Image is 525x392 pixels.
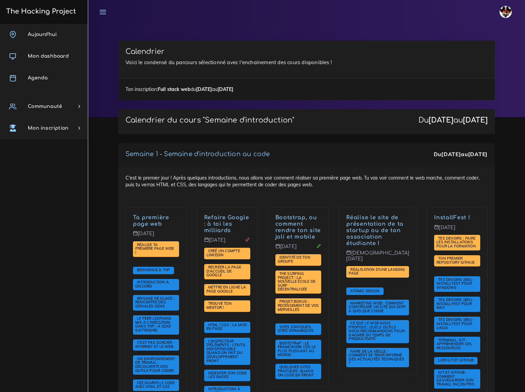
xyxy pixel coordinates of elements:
[207,248,240,257] span: Créé un compte LinkedIn
[207,322,247,331] span: HTML / CSS : la mise en page
[429,116,453,124] strong: [DATE]
[436,256,476,265] a: Ton premier repository GitHub
[278,341,316,357] a: Bootstrap : le framework CSS le plus puissant au monde
[207,265,241,277] span: Recréer la page d'accueil de Google
[118,78,495,100] div: Ton inscription: du au
[436,318,474,330] a: Tes devoirs (bis) : Installfest pour Linux
[28,54,69,59] span: Mon dashboard
[196,86,212,92] strong: [DATE]
[468,151,488,157] strong: [DATE]
[135,296,175,309] a: Brisage de glace : rencontre des géniales gens
[133,231,179,242] p: [DATE]
[207,301,232,310] a: Trouve ton mentor !
[278,365,315,377] span: Quelques sites pratiques quand on code en front
[436,278,474,290] a: Tes devoirs (bis) : Installfest pour Windows
[135,280,169,289] a: Introduction à Discord
[278,365,315,377] a: Quelques sites pratiques quand on code en front
[125,48,488,56] h3: Calendrier
[28,32,57,37] span: Aujourd'hui
[441,151,461,157] strong: [DATE]
[135,380,175,389] span: Découvrir le code avec HTML et CSS
[436,298,474,310] a: Tes devoirs (bis) : Installfest pour MAC
[135,356,176,373] span: Un environnement de travail : découverte des outils pour coder
[436,358,475,363] a: Lier Git et Github
[436,277,474,290] span: Tes devoirs (bis) : Installfest pour Windows
[278,324,315,333] span: Sites statiques, sites dynamiques
[278,325,315,334] a: Sites statiques, sites dynamiques
[434,150,488,158] div: Du au
[275,244,322,255] p: [DATE]
[207,371,247,380] a: Indenter son code : les bases
[158,86,191,92] strong: Full stack web
[436,317,474,330] span: Tes devoirs (bis) : Installfest pour Linux
[434,214,470,221] a: InstallFest !
[217,86,233,92] strong: [DATE]
[135,268,172,273] a: Bienvenue à THP
[135,357,176,373] a: Un environnement de travail : découverte des outils pour coder
[133,214,169,227] a: Ta première page web
[436,338,472,351] a: Terminal, Git : appréhender ces ressources
[349,301,406,314] a: Marketing web : comment construire un site qui sert à quelque chose
[125,116,294,125] p: Calendrier du cours "Semaine d'introduction"
[207,265,241,278] a: Recréer la page d'accueil de Google
[135,381,175,390] a: Découvrir le code avec HTML et CSS
[207,285,246,294] a: Mettre en ligne la page Google
[278,255,310,264] a: Identité de ton groupe
[346,214,404,246] a: Réalise le site de présentation de ta startup ou de ton association étudiante !
[436,236,478,249] a: Tes devoirs : faire les installations pour la formation
[204,214,249,234] a: Refaire Google : à toi les milliards
[419,116,488,125] div: Du au
[463,116,488,124] strong: [DATE]
[349,301,406,313] span: Marketing web : comment construire un site qui sert à quelque chose
[125,151,270,157] a: Semaine 1 - Semaine d'introduction au code
[278,271,316,292] span: The Surfing Project : la nouvelle école de surf décentralisée
[135,280,169,288] span: Introduction à Discord
[207,339,246,363] a: L'inspecteur d'éléments : l'outil indispensable quand on fait du développement front
[436,370,476,387] a: Git et GitHub : comment sauvegarder son travail façon pro
[4,8,76,15] h3: The Hacking Project
[275,214,321,240] a: Bootstrap, ou comment rendre ton site joli et mobile
[207,323,247,332] a: HTML / CSS : la mise en page
[28,104,62,109] span: Communauté
[135,267,172,272] span: Bienvenue à THP
[349,321,405,341] a: Ce que le web nous propose : quels outils nous recommandons pour gagner du temps de productivité
[349,267,405,276] a: Réalisation d'une landing page
[28,126,69,131] span: Mon inscription
[349,349,404,366] a: Faire de la veille : comment se tenir informé des actualités techniques ?
[434,225,480,236] p: [DATE]
[500,6,512,18] img: avatar
[135,242,174,255] a: Réalise ta première page web !
[125,58,488,67] p: Voici le condensé du parcours sélectionné avec l'enchainement des cours disponibles !
[135,296,175,309] span: Brisage de glace : rencontre des géniales gens
[135,340,175,349] a: C'est pas sorcier : internet et le web
[436,236,478,248] span: Tes devoirs : faire les installations pour la formation
[436,297,474,310] span: Tes devoirs (bis) : Installfest pour MAC
[346,250,409,267] p: [DEMOGRAPHIC_DATA][DATE]
[278,299,319,312] a: PROJET BONUS : recensement de vos merveilles
[135,316,171,333] a: Le Peer learning mis à l'exécution dans THP : à quoi s'attendre
[207,249,240,258] a: Créé un compte LinkedIn
[207,371,247,379] span: Indenter son code : les bases
[436,338,472,350] span: Terminal, Git : appréhender ces ressources
[28,75,47,80] span: Agenda
[278,272,316,292] a: The Surfing Project : la nouvelle école de surf décentralisée
[436,358,475,362] span: Lier Git et Github
[204,237,250,248] p: [DATE]
[349,288,381,293] a: Atomic Design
